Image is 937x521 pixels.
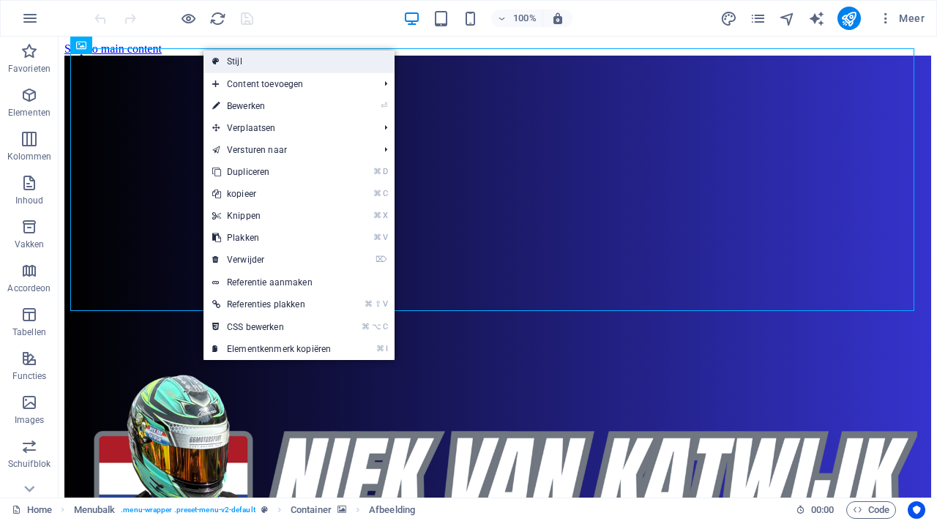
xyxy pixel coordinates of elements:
[846,501,896,519] button: Code
[383,211,387,220] i: X
[365,299,373,309] i: ⌘
[74,501,116,519] span: Klik om te selecteren, dubbelklik om te bewerken
[204,139,373,161] a: Versturen naar
[376,255,387,264] i: ⌦
[779,10,796,27] i: Navigator
[369,501,415,519] span: Klik om te selecteren, dubbelklik om te bewerken
[362,322,370,331] i: ⌘
[808,10,826,27] button: text_generator
[204,205,340,227] a: ⌘XKnippen
[375,299,381,309] i: ⇧
[204,161,340,183] a: ⌘DDupliceren
[7,151,52,162] p: Kolommen
[373,233,381,242] i: ⌘
[204,338,340,360] a: ⌘IElementkenmerk kopiëren
[7,282,51,294] p: Accordeon
[204,50,395,72] a: Stijl
[204,249,340,271] a: ⌦Verwijder
[12,326,46,338] p: Tabellen
[383,233,387,242] i: V
[779,10,796,27] button: navigator
[513,10,537,27] h6: 100%
[808,10,825,27] i: AI Writer
[750,10,767,27] button: pages
[873,7,930,30] button: Meer
[204,117,373,139] span: Verplaatsen
[373,211,381,220] i: ⌘
[491,10,543,27] button: 100%
[837,7,861,30] button: publish
[381,101,387,110] i: ⏎
[908,501,925,519] button: Usercentrics
[209,10,226,27] i: Pagina opnieuw laden
[383,167,387,176] i: D
[204,293,340,315] a: ⌘⇧VReferenties plakken
[74,501,415,519] nav: breadcrumb
[821,504,824,515] span: :
[337,506,346,514] i: Dit element bevat een achtergrond
[383,322,387,331] i: C
[811,501,834,519] span: 00 00
[372,322,381,331] i: ⌥
[121,501,255,519] span: . menu-wrapper .preset-menu-v2-default
[12,501,52,519] a: Klik om selectie op te heffen, dubbelklik om Pagina's te open
[853,501,889,519] span: Code
[383,189,387,198] i: C
[15,239,45,250] p: Vakken
[386,344,387,353] i: I
[204,227,340,249] a: ⌘VPlakken
[376,344,384,353] i: ⌘
[204,73,373,95] span: Content toevoegen
[291,501,332,519] span: Klik om te selecteren, dubbelklik om te bewerken
[373,189,381,198] i: ⌘
[15,195,44,206] p: Inhoud
[878,11,925,26] span: Meer
[204,316,340,338] a: ⌘⌥CCSS bewerken
[6,6,103,18] a: Skip to main content
[8,63,51,75] p: Favorieten
[720,10,738,27] button: design
[15,414,45,426] p: Images
[796,501,835,519] h6: Sessietijd
[551,12,564,25] i: Stel bij het wijzigen van de grootte van de weergegeven website automatisch het juist zoomniveau ...
[750,10,766,27] i: Pagina's (Ctrl+Alt+S)
[261,506,268,514] i: Dit element is een aanpasbare voorinstelling
[8,458,51,470] p: Schuifblok
[209,10,226,27] button: reload
[720,10,737,27] i: Design (Ctrl+Alt+Y)
[204,95,340,117] a: ⏎Bewerken
[8,107,51,119] p: Elementen
[204,271,395,293] a: Referentie aanmaken
[373,167,381,176] i: ⌘
[383,299,387,309] i: V
[12,370,47,382] p: Functies
[840,10,857,27] i: Publiceren
[204,183,340,205] a: ⌘Ckopieer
